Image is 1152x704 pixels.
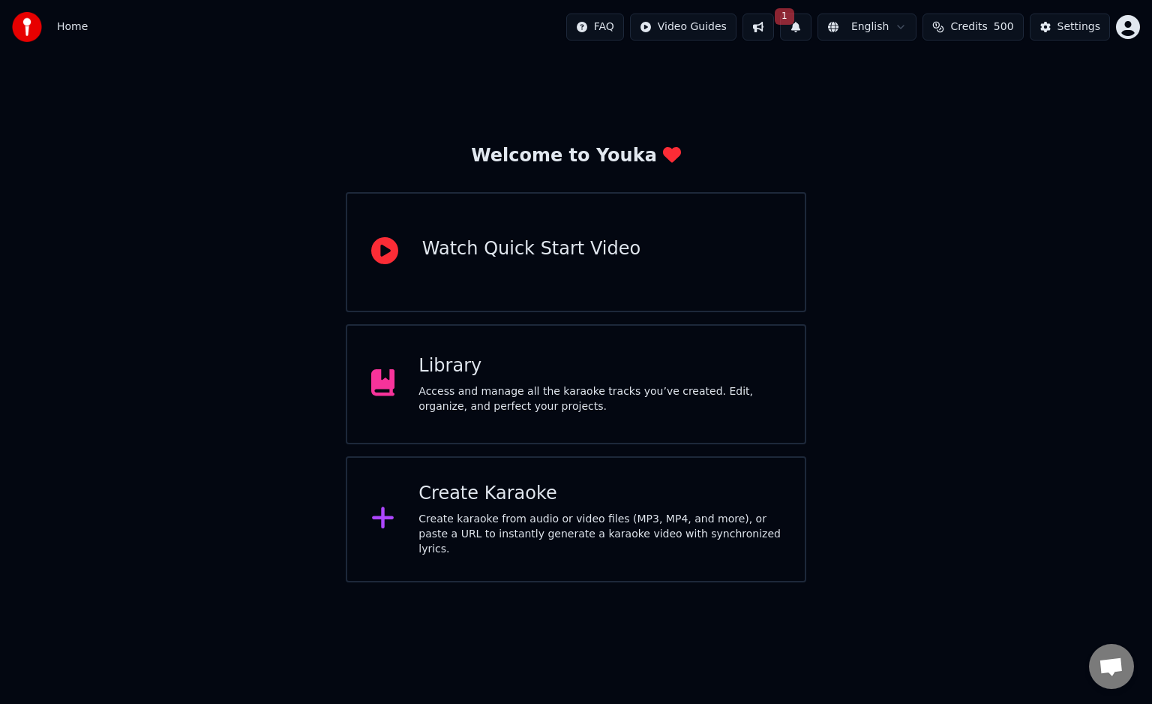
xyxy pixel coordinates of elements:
button: FAQ [566,14,624,41]
div: Library [418,354,781,378]
div: Welcome to Youka [471,144,681,168]
div: Settings [1057,20,1100,35]
span: Home [57,20,88,35]
button: Video Guides [630,14,736,41]
span: 1 [775,8,794,25]
div: Create karaoke from audio or video files (MP3, MP4, and more), or paste a URL to instantly genera... [418,512,781,557]
button: 1 [780,14,811,41]
button: Settings [1030,14,1110,41]
nav: breadcrumb [57,20,88,35]
span: Credits [950,20,987,35]
button: Credits500 [922,14,1023,41]
span: 500 [994,20,1014,35]
img: youka [12,12,42,42]
div: Create Karaoke [418,482,781,506]
div: Open chat [1089,644,1134,689]
div: Watch Quick Start Video [422,237,640,261]
div: Access and manage all the karaoke tracks you’ve created. Edit, organize, and perfect your projects. [418,384,781,414]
